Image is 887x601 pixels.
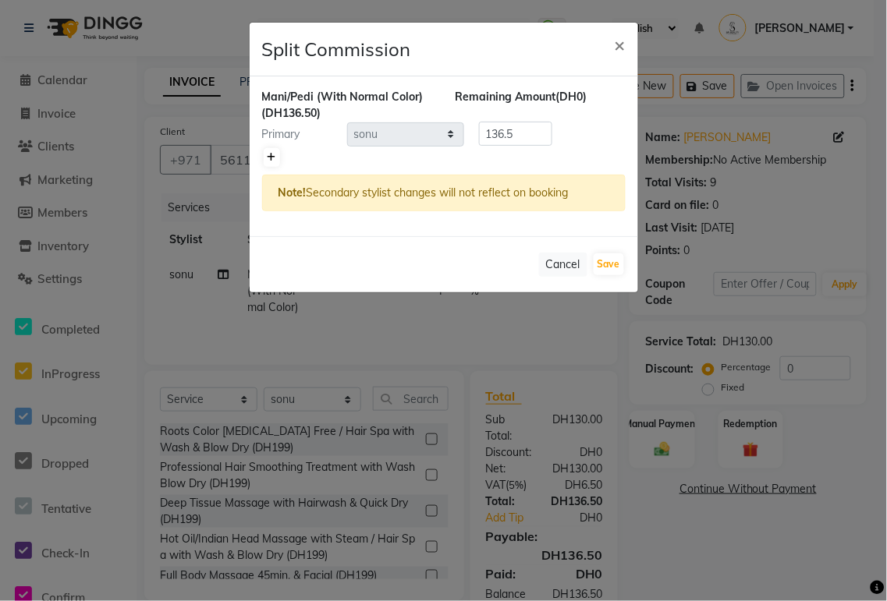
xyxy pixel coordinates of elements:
[602,23,638,66] button: Close
[279,186,307,200] strong: Note!
[262,106,321,120] span: (DH136.50)
[556,90,587,104] span: (DH0)
[262,90,424,104] span: Mani/Pedi (With Normal Color)
[262,175,626,211] div: Secondary stylist changes will not reflect on booking
[456,90,556,104] span: Remaining Amount
[615,33,626,56] span: ×
[539,253,587,277] button: Cancel
[594,253,624,275] button: Save
[262,35,411,63] h4: Split Commission
[250,126,347,143] div: Primary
